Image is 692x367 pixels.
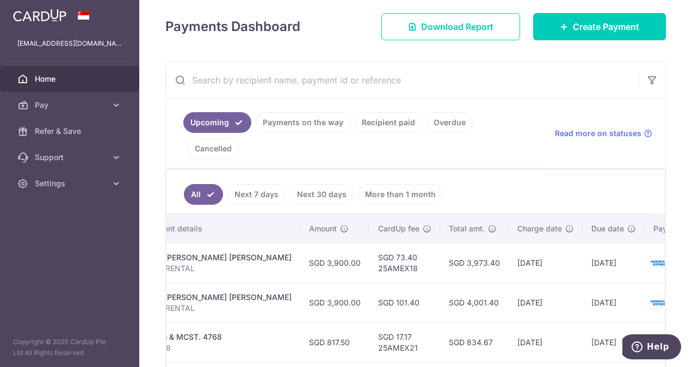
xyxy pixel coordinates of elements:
[381,13,520,40] a: Download Report
[648,256,670,270] img: Bank Card
[355,112,422,133] a: Recipient paid
[378,223,419,234] span: CardUp fee
[509,283,583,322] td: [DATE]
[35,178,107,189] span: Settings
[427,112,473,133] a: Overdue
[300,283,369,322] td: SGD 3,900.00
[183,112,251,133] a: Upcoming
[256,112,350,133] a: Payments on the way
[509,322,583,362] td: [DATE]
[300,322,369,362] td: SGD 817.50
[166,63,639,97] input: Search by recipient name, payment id or reference
[449,223,485,234] span: Total amt.
[227,184,286,205] a: Next 7 days
[648,296,670,309] img: Bank Card
[35,74,107,84] span: Home
[135,215,300,243] th: Payment details
[144,342,292,353] p: 510208
[555,128,652,139] a: Read more on statuses
[369,322,440,362] td: SGD 17.17 25AMEX21
[17,38,122,49] p: [EMAIL_ADDRESS][DOMAIN_NAME]
[309,223,337,234] span: Amount
[144,303,292,314] p: 339B RENTAL
[144,263,292,274] p: 339B RENTAL
[144,292,292,303] div: Rent. [PERSON_NAME] [PERSON_NAME]
[188,138,239,159] a: Cancelled
[369,283,440,322] td: SGD 101.40
[35,152,107,163] span: Support
[583,283,645,322] td: [DATE]
[369,243,440,283] td: SGD 73.40 25AMEX18
[573,20,639,33] span: Create Payment
[533,13,666,40] a: Create Payment
[440,283,509,322] td: SGD 4,001.40
[165,17,300,36] h4: Payments Dashboard
[517,223,562,234] span: Charge date
[583,322,645,362] td: [DATE]
[35,126,107,137] span: Refer & Save
[13,9,66,22] img: CardUp
[144,252,292,263] div: Rent. [PERSON_NAME] [PERSON_NAME]
[622,334,681,362] iframe: Opens a widget where you can find more information
[583,243,645,283] td: [DATE]
[184,184,223,205] a: All
[440,322,509,362] td: SGD 834.67
[591,223,624,234] span: Due date
[358,184,443,205] a: More than 1 month
[290,184,354,205] a: Next 30 days
[555,128,641,139] span: Read more on statuses
[300,243,369,283] td: SGD 3,900.00
[421,20,493,33] span: Download Report
[509,243,583,283] td: [DATE]
[440,243,509,283] td: SGD 3,973.40
[144,332,292,342] div: Condo & MCST. 4768
[35,100,107,111] span: Pay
